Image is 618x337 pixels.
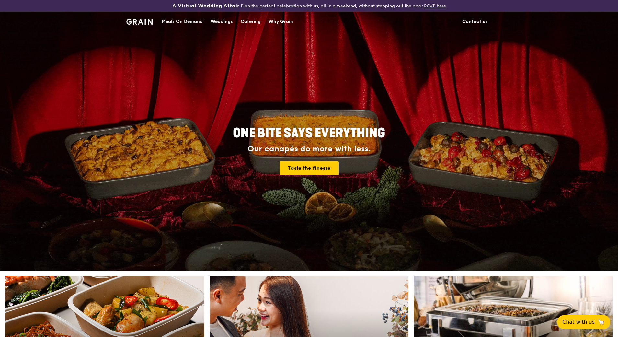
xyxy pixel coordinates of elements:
a: Catering [237,12,265,31]
div: Weddings [211,12,233,31]
span: Chat with us [562,318,595,326]
div: Why Grain [269,12,293,31]
div: Meals On Demand [162,12,203,31]
a: Why Grain [265,12,297,31]
a: Taste the finesse [280,161,339,175]
h3: A Virtual Wedding Affair [172,3,239,9]
a: GrainGrain [126,11,153,31]
button: Chat with us🦙 [557,315,610,329]
div: Catering [241,12,261,31]
span: 🦙 [597,318,605,326]
a: RSVP here [424,3,446,9]
div: Plan the perfect celebration with us, all in a weekend, without stepping out the door. [122,3,496,9]
img: Grain [126,19,153,25]
a: Contact us [458,12,492,31]
a: Weddings [207,12,237,31]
